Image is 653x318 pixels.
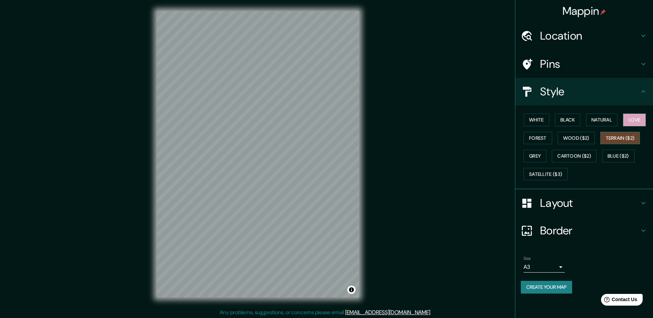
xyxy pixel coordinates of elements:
[515,217,653,244] div: Border
[524,150,546,162] button: Grey
[558,132,595,145] button: Wood ($2)
[524,132,552,145] button: Forest
[524,114,549,126] button: White
[524,256,531,262] label: Size
[600,132,640,145] button: Terrain ($2)
[515,189,653,217] div: Layout
[347,286,356,294] button: Toggle attribution
[515,78,653,105] div: Style
[600,9,606,15] img: pin-icon.png
[540,85,639,98] h4: Style
[432,308,434,317] div: .
[157,11,359,297] canvas: Map
[220,308,431,317] p: Any problems, suggestions, or concerns please email .
[431,308,432,317] div: .
[602,150,634,162] button: Blue ($2)
[540,196,639,210] h4: Layout
[540,224,639,237] h4: Border
[586,114,618,126] button: Natural
[515,50,653,78] div: Pins
[562,4,606,18] h4: Mappin
[345,309,430,316] a: [EMAIL_ADDRESS][DOMAIN_NAME]
[515,22,653,50] div: Location
[592,291,645,310] iframe: Help widget launcher
[524,262,565,273] div: A3
[623,114,646,126] button: Love
[521,281,572,294] button: Create your map
[540,29,639,43] h4: Location
[552,150,597,162] button: Cartoon ($2)
[540,57,639,71] h4: Pins
[524,168,568,181] button: Satellite ($3)
[555,114,581,126] button: Black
